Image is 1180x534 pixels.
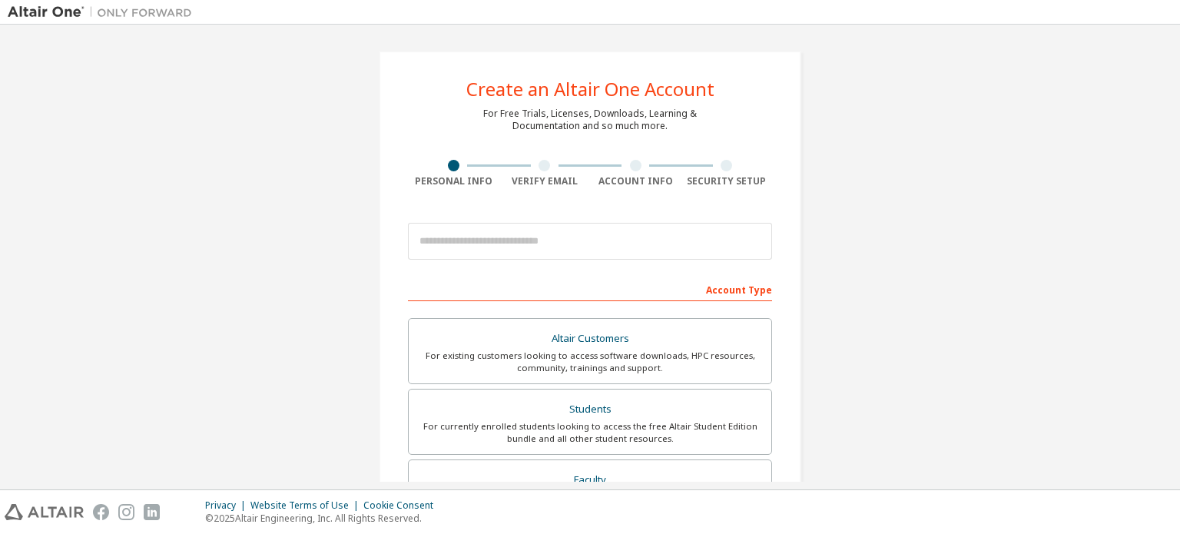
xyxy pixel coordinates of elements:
img: facebook.svg [93,504,109,520]
img: altair_logo.svg [5,504,84,520]
p: © 2025 Altair Engineering, Inc. All Rights Reserved. [205,512,442,525]
div: Altair Customers [418,328,762,350]
div: Account Type [408,277,772,301]
div: Personal Info [408,175,499,187]
div: Website Terms of Use [250,499,363,512]
div: Create an Altair One Account [466,80,714,98]
div: For Free Trials, Licenses, Downloads, Learning & Documentation and so much more. [483,108,697,132]
div: Faculty [418,469,762,491]
div: Account Info [590,175,681,187]
img: Altair One [8,5,200,20]
div: Cookie Consent [363,499,442,512]
div: Verify Email [499,175,591,187]
div: Security Setup [681,175,773,187]
div: Students [418,399,762,420]
img: linkedin.svg [144,504,160,520]
div: For currently enrolled students looking to access the free Altair Student Edition bundle and all ... [418,420,762,445]
div: Privacy [205,499,250,512]
img: instagram.svg [118,504,134,520]
div: For existing customers looking to access software downloads, HPC resources, community, trainings ... [418,350,762,374]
